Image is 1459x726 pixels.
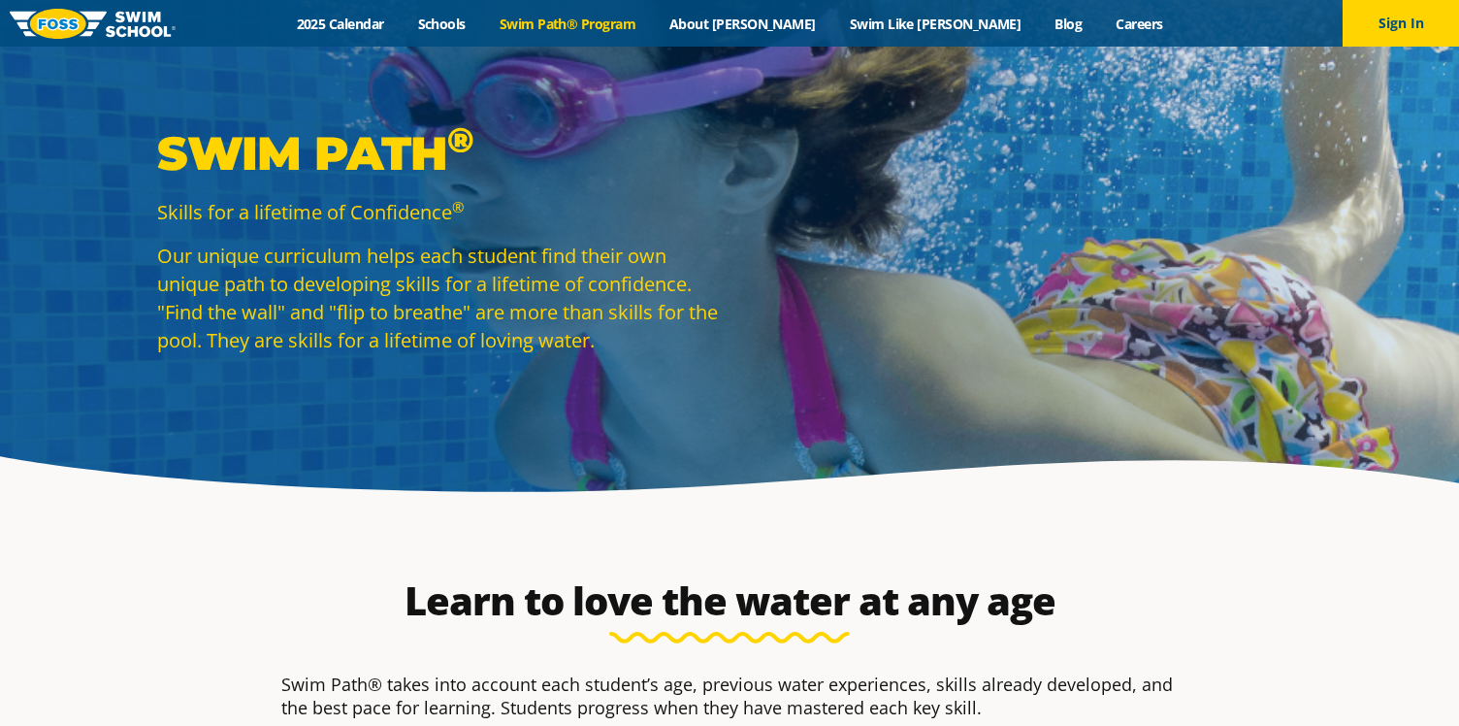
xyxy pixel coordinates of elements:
p: Our unique curriculum helps each student find their own unique path to developing skills for a li... [157,242,720,354]
p: Skills for a lifetime of Confidence [157,198,720,226]
sup: ® [452,197,464,216]
p: Swim Path® takes into account each student’s age, previous water experiences, skills already deve... [281,673,1178,719]
img: FOSS Swim School Logo [10,9,176,39]
a: Careers [1099,15,1180,33]
h2: Learn to love the water at any age [272,577,1187,624]
a: Blog [1038,15,1099,33]
a: Schools [401,15,482,33]
a: Swim Like [PERSON_NAME] [832,15,1038,33]
a: About [PERSON_NAME] [653,15,833,33]
a: Swim Path® Program [482,15,652,33]
a: 2025 Calendar [279,15,401,33]
sup: ® [447,118,473,161]
p: Swim Path [157,124,720,182]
